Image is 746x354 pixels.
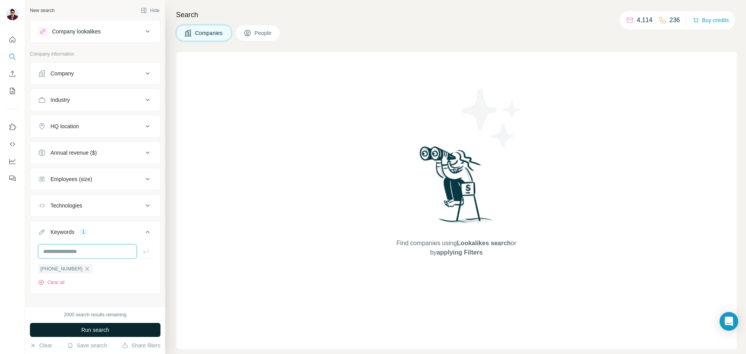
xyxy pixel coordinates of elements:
[30,143,160,162] button: Annual revenue ($)
[51,96,70,104] div: Industry
[40,265,82,272] span: [PHONE_NUMBER]
[30,7,54,14] div: New search
[6,137,19,151] button: Use Surfe API
[6,154,19,168] button: Dashboard
[6,171,19,185] button: Feedback
[51,122,79,130] div: HQ location
[6,8,19,20] img: Avatar
[30,323,160,337] button: Run search
[51,70,74,77] div: Company
[394,239,518,257] span: Find companies using or by
[457,240,511,246] span: Lookalikes search
[51,149,97,157] div: Annual revenue ($)
[135,5,165,16] button: Hide
[30,223,160,244] button: Keywords1
[457,83,526,153] img: Surfe Illustration - Stars
[6,33,19,47] button: Quick start
[176,9,737,20] h4: Search
[6,50,19,64] button: Search
[30,91,160,109] button: Industry
[81,326,109,334] span: Run search
[6,67,19,81] button: Enrich CSV
[64,311,127,318] div: 2000 search results remaining
[38,279,64,286] button: Clear all
[254,29,272,37] span: People
[6,120,19,134] button: Use Surfe on LinkedIn
[51,228,74,236] div: Keywords
[195,29,223,37] span: Companies
[30,64,160,83] button: Company
[79,228,88,235] div: 1
[720,312,738,331] div: Open Intercom Messenger
[30,22,160,41] button: Company lookalikes
[52,28,101,35] div: Company lookalikes
[637,16,652,25] p: 4,114
[30,51,160,58] p: Company information
[437,249,483,256] span: applying Filters
[122,342,160,349] button: Share filters
[51,175,92,183] div: Employees (size)
[30,170,160,188] button: Employees (size)
[416,144,497,231] img: Surfe Illustration - Woman searching with binoculars
[6,84,19,98] button: My lists
[30,342,52,349] button: Clear
[30,117,160,136] button: HQ location
[51,202,82,209] div: Technologies
[67,342,107,349] button: Save search
[693,15,729,26] button: Buy credits
[30,196,160,215] button: Technologies
[669,16,680,25] p: 236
